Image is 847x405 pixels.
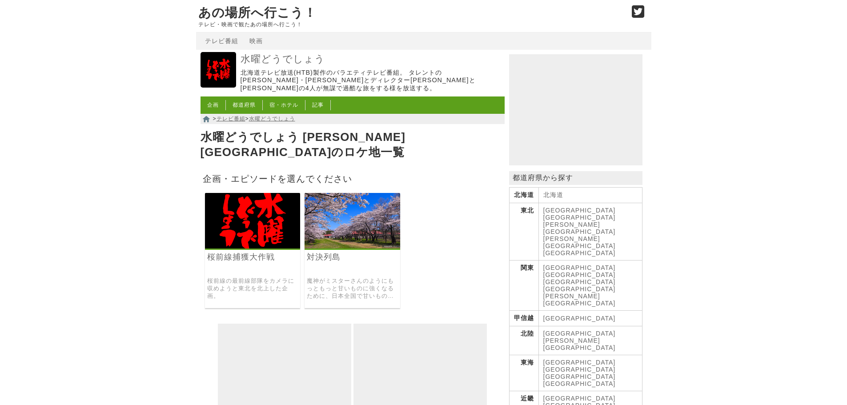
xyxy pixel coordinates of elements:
a: [GEOGRAPHIC_DATA] [543,264,616,271]
a: 水曜どうでしょう [201,81,236,89]
a: [GEOGRAPHIC_DATA] [543,380,616,387]
th: 関東 [509,261,538,311]
a: [PERSON_NAME] [543,293,600,300]
th: 北陸 [509,326,538,355]
a: テレビ番組 [205,37,238,44]
a: 企画 [207,102,219,108]
p: 北海道テレビ放送(HTB)製作のバラエティテレビ番組。 タレントの[PERSON_NAME]・[PERSON_NAME]とディレクター[PERSON_NAME]と[PERSON_NAME]の4人... [241,69,502,92]
a: [GEOGRAPHIC_DATA] [543,359,616,366]
p: テレビ・映画で観たあの場所へ行こう！ [198,21,622,28]
a: [GEOGRAPHIC_DATA] [543,271,616,278]
iframe: Advertisement [509,54,642,165]
th: 甲信越 [509,311,538,326]
h2: 企画・エピソードを選んでください [201,171,505,186]
a: [GEOGRAPHIC_DATA] [543,285,616,293]
h1: 水曜どうでしょう [PERSON_NAME][GEOGRAPHIC_DATA]のロケ地一覧 [201,128,505,162]
img: 水曜どうでしょう 桜前線捕獲大作戦 [205,193,301,249]
a: 都道府県 [233,102,256,108]
a: [PERSON_NAME][GEOGRAPHIC_DATA] [543,235,616,249]
a: [GEOGRAPHIC_DATA] [543,249,616,257]
a: [GEOGRAPHIC_DATA] [543,315,616,322]
a: 水曜どうでしょう [241,53,502,66]
a: 宿・ホテル [269,102,298,108]
img: 水曜どうでしょう [201,52,236,88]
a: 桜前線の最前線部隊をカメラに収めようと東北を北上した企画。 [207,277,298,300]
a: [GEOGRAPHIC_DATA] [543,330,616,337]
th: 北海道 [509,188,538,203]
img: 水曜どうでしょう 対決列島 〜the battle of sweets〜 [305,193,400,249]
a: [PERSON_NAME][GEOGRAPHIC_DATA] [543,337,616,351]
a: [GEOGRAPHIC_DATA] [543,373,616,380]
a: 対決列島 [307,252,398,262]
a: [GEOGRAPHIC_DATA] [543,207,616,214]
a: [PERSON_NAME][GEOGRAPHIC_DATA] [543,221,616,235]
a: [GEOGRAPHIC_DATA] [543,395,616,402]
a: テレビ番組 [217,116,245,122]
th: 東北 [509,203,538,261]
a: [GEOGRAPHIC_DATA] [543,214,616,221]
a: 魔神がミスターさんのようにもっともっと甘いものに強くなるために、日本全国で甘いもの対決を繰り広げた企画。 [307,277,398,300]
a: 桜前線捕獲大作戦 [207,252,298,262]
a: 水曜どうでしょう 対決列島 〜the battle of sweets〜 [305,242,400,250]
a: 水曜どうでしょう 桜前線捕獲大作戦 [205,242,301,250]
a: [GEOGRAPHIC_DATA] [543,278,616,285]
a: 北海道 [543,191,563,198]
a: Twitter (@go_thesights) [632,11,645,18]
a: 水曜どうでしょう [249,116,295,122]
th: 東海 [509,355,538,391]
a: 映画 [249,37,263,44]
a: [GEOGRAPHIC_DATA] [543,366,616,373]
a: 記事 [312,102,324,108]
p: 都道府県から探す [509,171,642,185]
a: [GEOGRAPHIC_DATA] [543,300,616,307]
a: あの場所へ行こう！ [198,6,317,20]
nav: > > [201,114,505,124]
